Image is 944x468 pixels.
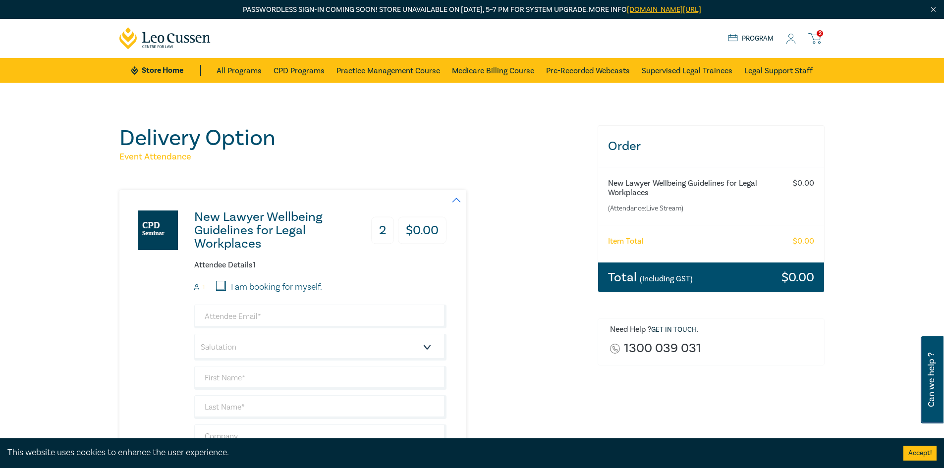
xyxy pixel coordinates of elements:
[642,58,732,83] a: Supervised Legal Trainees
[793,237,814,246] h6: $ 0.00
[610,325,817,335] h6: Need Help ? .
[336,58,440,83] a: Practice Management Course
[7,446,888,459] div: This website uses cookies to enhance the user experience.
[194,260,446,270] h6: Attendee Details 1
[119,125,586,151] h1: Delivery Option
[608,204,775,213] small: (Attendance: Live Stream )
[119,4,825,15] p: Passwordless sign-in coming soon! Store unavailable on [DATE], 5–7 PM for system upgrade. More info
[194,424,446,448] input: Company
[744,58,813,83] a: Legal Support Staff
[781,271,814,284] h3: $ 0.00
[929,5,938,14] img: Close
[119,151,586,163] h5: Event Attendance
[194,395,446,419] input: Last Name*
[817,30,823,37] span: 2
[903,446,937,461] button: Accept cookies
[194,366,446,390] input: First Name*
[598,126,825,167] h3: Order
[217,58,262,83] a: All Programs
[793,179,814,188] h6: $ 0.00
[624,342,701,355] a: 1300 039 031
[203,284,205,291] small: 1
[274,58,325,83] a: CPD Programs
[452,58,534,83] a: Medicare Billing Course
[627,5,701,14] a: [DOMAIN_NAME][URL]
[728,33,774,44] a: Program
[194,210,357,251] h3: New Lawyer Wellbeing Guidelines for Legal Workplaces
[131,65,200,76] a: Store Home
[640,274,693,284] small: (Including GST)
[651,325,697,334] a: Get in touch
[194,305,446,328] input: Attendee Email*
[608,271,693,284] h3: Total
[231,281,322,294] label: I am booking for myself.
[608,237,644,246] h6: Item Total
[138,210,178,250] img: New Lawyer Wellbeing Guidelines for Legal Workplaces
[546,58,630,83] a: Pre-Recorded Webcasts
[608,179,775,198] h6: New Lawyer Wellbeing Guidelines for Legal Workplaces
[398,217,446,244] h3: $ 0.00
[927,342,936,417] span: Can we help ?
[371,217,394,244] h3: 2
